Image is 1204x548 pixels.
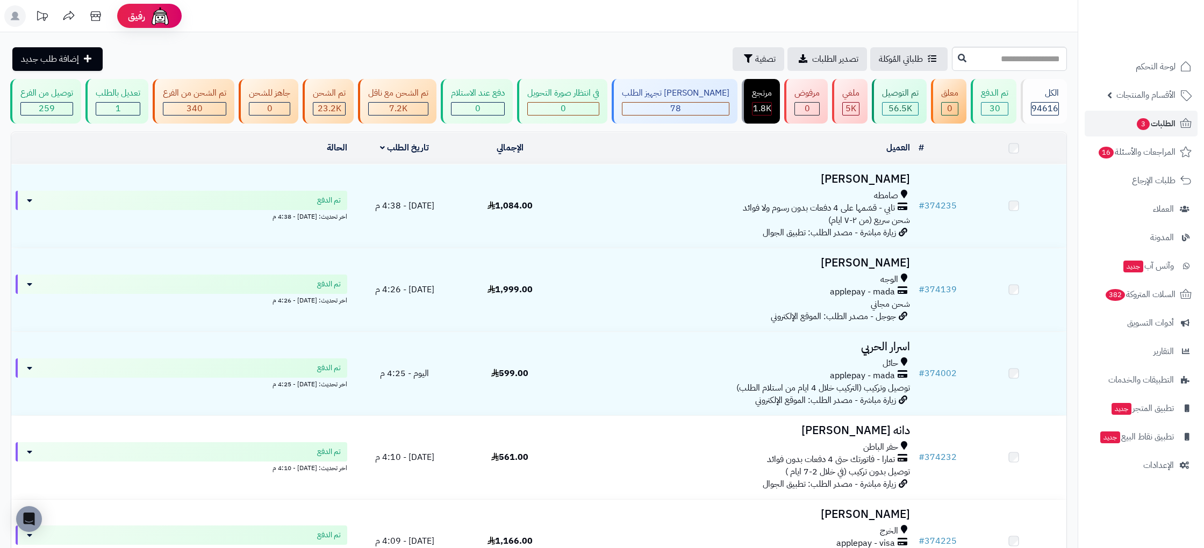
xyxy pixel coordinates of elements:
a: معلق 0 [929,79,969,124]
span: صامطه [874,190,898,202]
div: 0 [942,103,958,115]
span: applepay - mada [830,370,895,382]
div: دفع عند الاستلام [451,87,505,99]
span: التقارير [1153,344,1174,359]
div: مرتجع [752,87,772,99]
div: مرفوض [794,87,820,99]
span: [DATE] - 4:26 م [375,283,434,296]
h3: دانه [PERSON_NAME] [567,424,910,437]
div: 4969 [843,103,859,115]
h3: [PERSON_NAME] [567,257,910,269]
span: # [919,451,924,464]
div: جاهز للشحن [249,87,290,99]
span: زيارة مباشرة - مصدر الطلب: الموقع الإلكتروني [755,394,896,407]
a: طلباتي المُوكلة [870,47,948,71]
span: السلات المتروكة [1105,287,1176,302]
a: ملغي 5K [830,79,870,124]
div: 0 [249,103,290,115]
span: أدوات التسويق [1127,315,1174,330]
a: الطلبات3 [1085,111,1198,136]
span: تصدير الطلبات [812,53,858,66]
div: اخر تحديث: [DATE] - 4:10 م [16,462,347,473]
a: تم التوصيل 56.5K [870,79,929,124]
span: تم الدفع [317,279,341,290]
span: الإعدادات [1143,458,1174,473]
div: اخر تحديث: [DATE] - 4:25 م [16,378,347,389]
h3: اسرار الحربي [567,341,910,353]
img: ai-face.png [149,5,171,27]
span: 1,084.00 [488,199,533,212]
h3: [PERSON_NAME] [567,508,910,521]
div: [PERSON_NAME] تجهيز الطلب [622,87,729,99]
span: توصيل بدون تركيب (في خلال 2-7 ايام ) [785,465,910,478]
img: logo-2.png [1131,8,1194,31]
a: مرفوض 0 [782,79,830,124]
span: 0 [561,102,566,115]
span: حفر الباطن [863,441,898,453]
span: الأقسام والمنتجات [1116,88,1176,103]
a: طلبات الإرجاع [1085,168,1198,193]
div: 78 [622,103,729,115]
span: 0 [947,102,952,115]
span: طلبات الإرجاع [1132,173,1176,188]
span: الوجه [880,273,898,286]
div: تم الشحن [313,87,346,99]
a: التقارير [1085,338,1198,364]
div: 0 [795,103,819,115]
a: تم الشحن 23.2K [300,79,356,124]
span: تمارا - فاتورتك حتى 4 دفعات بدون فوائد [767,453,895,466]
a: #374232 [919,451,957,464]
span: وآتس آب [1122,258,1174,273]
div: 56543 [883,103,918,115]
div: في انتظار صورة التحويل [527,87,599,99]
div: 259 [21,103,73,115]
a: تعديل بالطلب 1 [83,79,150,124]
span: تابي - قسّمها على 4 دفعات بدون رسوم ولا فوائد [743,202,895,214]
a: #374139 [919,283,957,296]
span: لوحة التحكم [1136,59,1176,74]
span: 1 [116,102,121,115]
span: تم الدفع [317,363,341,373]
div: الكل [1031,87,1059,99]
span: 340 [187,102,203,115]
span: شحن مجاني [871,298,910,311]
span: # [919,367,924,380]
a: توصيل من الفرع 259 [8,79,83,124]
div: اخر تحديث: [DATE] - 4:38 م [16,210,347,221]
div: Open Intercom Messenger [16,506,42,532]
span: رفيق [128,10,145,23]
div: 30 [981,103,1008,115]
a: دفع عند الاستلام 0 [439,79,515,124]
span: الطلبات [1136,116,1176,131]
span: 56.5K [888,102,912,115]
a: المدونة [1085,225,1198,250]
a: #374235 [919,199,957,212]
span: تطبيق نقاط البيع [1099,429,1174,444]
a: الحالة [327,141,347,154]
span: 7.2K [389,102,407,115]
span: طلباتي المُوكلة [879,53,923,66]
div: تم الدفع [981,87,1008,99]
span: 94616 [1031,102,1058,115]
a: لوحة التحكم [1085,54,1198,80]
span: # [919,199,924,212]
span: [DATE] - 4:09 م [375,535,434,547]
a: العملاء [1085,196,1198,222]
span: جديد [1100,431,1120,443]
div: تم الشحن مع ناقل [368,87,428,99]
div: اخر تحديث: [DATE] - 4:26 م [16,294,347,305]
a: الإعدادات [1085,452,1198,478]
span: جوجل - مصدر الطلب: الموقع الإلكتروني [771,310,896,323]
div: تعديل بالطلب [96,87,140,99]
div: 7223 [369,103,428,115]
span: الخرج [880,525,898,537]
span: حائل [883,357,898,370]
span: 561.00 [491,451,528,464]
div: معلق [941,87,958,99]
div: 0 [528,103,599,115]
a: تطبيق المتجرجديد [1085,395,1198,421]
span: تم الدفع [317,530,341,540]
span: تطبيق المتجر [1110,401,1174,416]
div: 340 [163,103,226,115]
a: جاهز للشحن 0 [236,79,300,124]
